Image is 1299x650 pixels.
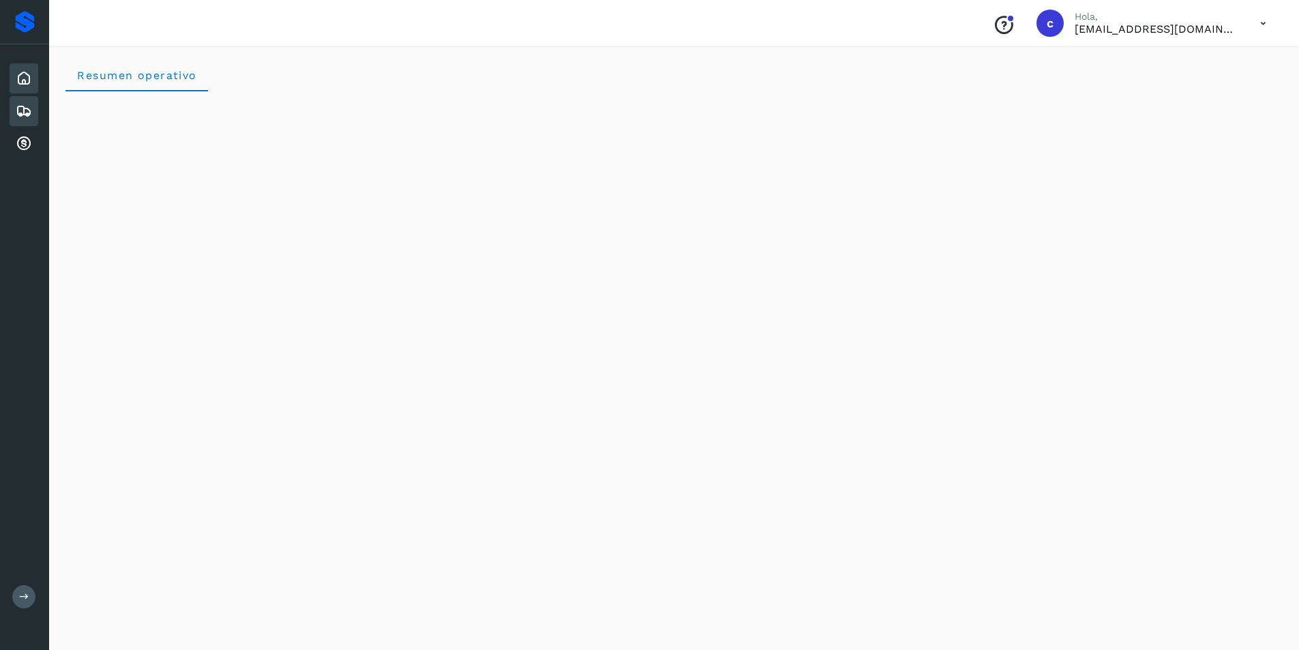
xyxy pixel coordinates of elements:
[10,63,38,93] div: Inicio
[76,69,197,82] span: Resumen operativo
[1075,11,1238,23] p: Hola,
[10,96,38,126] div: Embarques
[10,129,38,159] div: Cuentas por cobrar
[1075,23,1238,35] p: carlosvazqueztgc@gmail.com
